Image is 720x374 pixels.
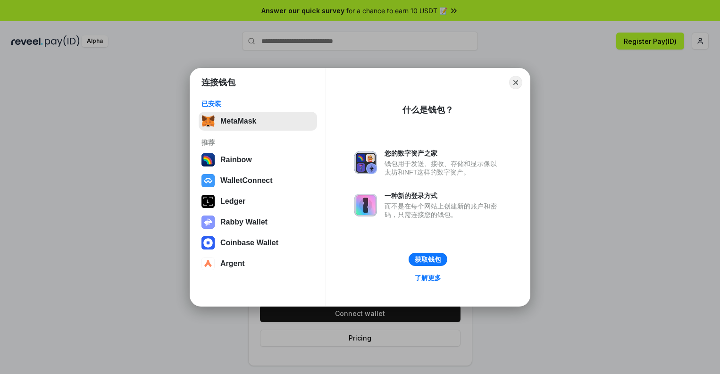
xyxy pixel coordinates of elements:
img: svg+xml,%3Csvg%20width%3D%2228%22%20height%3D%2228%22%20viewBox%3D%220%200%2028%2028%22%20fill%3D... [201,236,215,249]
h1: 连接钱包 [201,77,235,88]
div: 获取钱包 [415,255,441,264]
button: Rainbow [199,150,317,169]
img: svg+xml,%3Csvg%20xmlns%3D%22http%3A%2F%2Fwww.w3.org%2F2000%2Fsvg%22%20fill%3D%22none%22%20viewBox... [354,151,377,174]
button: Rabby Wallet [199,213,317,232]
div: Ledger [220,197,245,206]
img: svg+xml,%3Csvg%20width%3D%22120%22%20height%3D%22120%22%20viewBox%3D%220%200%20120%20120%22%20fil... [201,153,215,166]
button: Ledger [199,192,317,211]
div: 一种新的登录方式 [385,191,502,200]
div: Rabby Wallet [220,218,268,226]
img: svg+xml,%3Csvg%20width%3D%2228%22%20height%3D%2228%22%20viewBox%3D%220%200%2028%2028%22%20fill%3D... [201,174,215,187]
button: Argent [199,254,317,273]
button: WalletConnect [199,171,317,190]
button: 获取钱包 [409,253,447,266]
a: 了解更多 [409,272,447,284]
div: Coinbase Wallet [220,239,278,247]
div: 而不是在每个网站上创建新的账户和密码，只需连接您的钱包。 [385,202,502,219]
div: 什么是钱包？ [402,104,453,116]
div: 已安装 [201,100,314,108]
div: 推荐 [201,138,314,147]
div: Rainbow [220,156,252,164]
img: svg+xml,%3Csvg%20xmlns%3D%22http%3A%2F%2Fwww.w3.org%2F2000%2Fsvg%22%20fill%3D%22none%22%20viewBox... [354,194,377,216]
button: Close [509,76,522,89]
div: 您的数字资产之家 [385,149,502,158]
div: WalletConnect [220,176,273,185]
button: Coinbase Wallet [199,233,317,252]
div: Argent [220,259,245,268]
div: MetaMask [220,117,256,125]
img: svg+xml,%3Csvg%20width%3D%2228%22%20height%3D%2228%22%20viewBox%3D%220%200%2028%2028%22%20fill%3D... [201,257,215,270]
img: svg+xml,%3Csvg%20xmlns%3D%22http%3A%2F%2Fwww.w3.org%2F2000%2Fsvg%22%20fill%3D%22none%22%20viewBox... [201,216,215,229]
div: 钱包用于发送、接收、存储和显示像以太坊和NFT这样的数字资产。 [385,159,502,176]
img: svg+xml,%3Csvg%20fill%3D%22none%22%20height%3D%2233%22%20viewBox%3D%220%200%2035%2033%22%20width%... [201,115,215,128]
img: svg+xml,%3Csvg%20xmlns%3D%22http%3A%2F%2Fwww.w3.org%2F2000%2Fsvg%22%20width%3D%2228%22%20height%3... [201,195,215,208]
button: MetaMask [199,112,317,131]
div: 了解更多 [415,274,441,282]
